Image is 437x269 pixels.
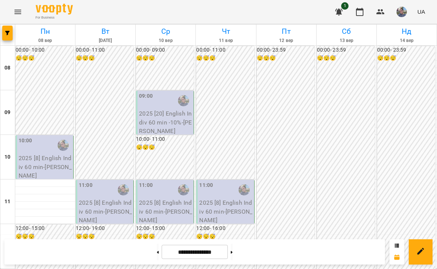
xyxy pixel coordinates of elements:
p: 2025 [8] English Indiv 60 min - [PERSON_NAME] [199,198,252,225]
h6: 13 вер [318,37,375,44]
h6: 12:00 - 15:00 [16,224,74,233]
h6: 00:00 - 11:00 [76,46,134,54]
span: For Business [36,15,73,20]
label: 11:00 [79,181,93,189]
h6: 😴😴😴 [317,54,375,62]
h6: 😴😴😴 [76,54,134,62]
img: Павленко Світлана (а) [178,95,189,106]
p: 2025 [8] English Indiv 60 min - [PERSON_NAME] [19,154,72,180]
label: 09:00 [139,92,153,100]
h6: Пт [258,26,315,37]
label: 11:00 [139,181,153,189]
h6: 😴😴😴 [136,233,194,241]
h6: 10 вер [137,37,194,44]
h6: 00:00 - 23:59 [377,46,435,54]
h6: 00:00 - 09:00 [136,46,194,54]
label: 11:00 [199,181,213,189]
h6: Ср [137,26,194,37]
h6: 😴😴😴 [377,54,435,62]
h6: Сб [318,26,375,37]
h6: 😴😴😴 [196,233,254,241]
p: 2025 [8] English Indiv 60 min - [PERSON_NAME] [139,198,192,225]
p: 2025 [8] English Indiv 60 min - [PERSON_NAME] [79,198,132,225]
h6: 😴😴😴 [16,54,74,62]
h6: [DATE] [77,37,134,44]
h6: Чт [197,26,255,37]
span: 1 [341,2,349,10]
h6: 12:00 - 16:00 [196,224,254,233]
h6: 00:00 - 11:00 [196,46,254,54]
h6: 00:00 - 23:59 [317,46,375,54]
img: 12e81ef5014e817b1a9089eb975a08d3.jpeg [396,7,407,17]
h6: 08 [4,64,10,72]
img: Павленко Світлана (а) [118,184,129,195]
h6: 08 вер [16,37,74,44]
h6: 09 [4,108,10,117]
button: Menu [9,3,27,21]
h6: 14 вер [378,37,436,44]
h6: 10:00 - 11:00 [136,135,194,143]
h6: Вт [77,26,134,37]
h6: 😴😴😴 [76,233,134,241]
h6: 11 вер [197,37,255,44]
h6: 😴😴😴 [196,54,254,62]
h6: Нд [378,26,436,37]
h6: 00:00 - 23:59 [257,46,315,54]
img: Павленко Світлана (а) [178,184,189,195]
h6: 12:00 - 19:00 [76,224,134,233]
h6: 😴😴😴 [136,143,194,152]
h6: 11 [4,198,10,206]
img: Voopty Logo [36,4,73,14]
h6: 😴😴😴 [257,54,315,62]
h6: 00:00 - 10:00 [16,46,74,54]
h6: 😴😴😴 [16,233,74,241]
span: UA [417,8,425,16]
h6: 12 вер [258,37,315,44]
button: UA [414,5,428,19]
p: 2025 [20] English Indiv 60 min -10% - [PERSON_NAME] [139,109,192,136]
img: Павленко Світлана (а) [239,184,250,195]
img: Павленко Світлана (а) [58,140,69,151]
label: 10:00 [19,137,32,145]
h6: 12:00 - 15:00 [136,224,194,233]
h6: Пн [16,26,74,37]
h6: 10 [4,153,10,161]
h6: 😴😴😴 [136,54,194,62]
